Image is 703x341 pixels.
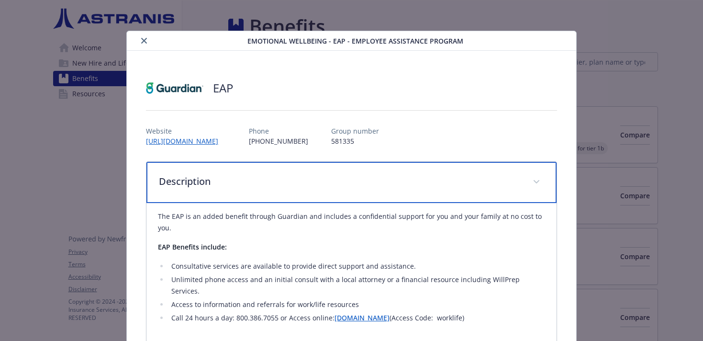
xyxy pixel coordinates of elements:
[146,162,556,203] div: Description
[331,136,379,146] p: 581335
[158,211,545,234] p: The EAP is an added benefit through Guardian and includes a confidential support for you and your...
[249,136,308,146] p: [PHONE_NUMBER]
[146,126,226,136] p: Website
[168,274,545,297] li: Unlimited phone access and an initial consult with a local attorney or a financial resource inclu...
[146,136,226,146] a: [URL][DOMAIN_NAME]
[213,80,233,96] h2: EAP
[168,312,545,324] li: Call 24 hours a day: 800.386.7055 or Access online: (Access Code: worklife)
[146,74,203,102] img: Guardian
[335,313,390,322] a: [DOMAIN_NAME]
[249,126,308,136] p: Phone
[331,126,379,136] p: Group number
[247,36,463,46] span: Emotional Wellbeing - EAP - Employee Assistance Program
[138,35,150,46] button: close
[168,299,545,310] li: Access to information and referrals for work/life resources
[158,242,227,251] strong: EAP Benefits include:
[159,174,521,189] p: Description
[168,261,545,272] li: Consultative services are available to provide direct support and assistance.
